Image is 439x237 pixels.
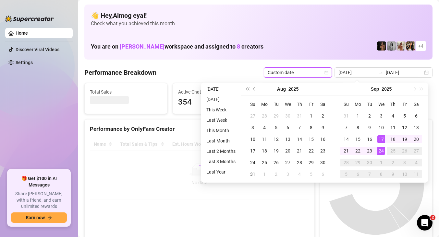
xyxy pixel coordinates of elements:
div: 30 [319,159,327,166]
td: 2025-08-12 [270,133,282,145]
td: 2025-09-22 [352,145,364,157]
div: 20 [284,147,292,155]
td: 2025-08-26 [270,157,282,168]
td: 2025-09-30 [364,157,375,168]
a: Home [16,30,28,36]
div: 23 [366,147,373,155]
div: 7 [296,124,303,131]
img: logo-BBDzfeDw.svg [5,16,54,22]
div: 30 [284,112,292,120]
div: 11 [389,124,397,131]
input: Start date [338,69,375,76]
td: 2025-09-06 [317,168,329,180]
div: 1 [354,112,362,120]
span: Total Sales [90,88,162,96]
div: 25 [389,147,397,155]
th: Su [340,98,352,110]
th: Sa [317,98,329,110]
td: 2025-08-11 [259,133,270,145]
div: 21 [296,147,303,155]
td: 2025-09-01 [352,110,364,122]
div: 9 [366,124,373,131]
div: 31 [342,112,350,120]
td: 2025-08-31 [247,168,259,180]
th: Mo [259,98,270,110]
th: We [375,98,387,110]
div: 25 [261,159,268,166]
td: 2025-07-30 [282,110,294,122]
div: 24 [377,147,385,155]
div: 2 [272,170,280,178]
td: 2025-09-15 [352,133,364,145]
div: 31 [249,170,257,178]
td: 2025-09-08 [352,122,364,133]
span: + 4 [418,42,423,50]
td: 2025-10-01 [375,157,387,168]
td: 2025-09-18 [387,133,399,145]
td: 2025-08-23 [317,145,329,157]
td: 2025-08-21 [294,145,305,157]
button: Choose a month [277,83,286,96]
div: Performance by OnlyFans Creator [90,125,309,133]
span: Check what you achieved this month [91,20,426,27]
td: 2025-10-08 [375,168,387,180]
div: 5 [272,124,280,131]
td: 2025-08-29 [305,157,317,168]
td: 2025-09-05 [305,168,317,180]
td: 2025-09-01 [259,168,270,180]
th: Mo [352,98,364,110]
li: Last 2 Months [204,147,238,155]
td: 2025-08-10 [247,133,259,145]
div: 26 [401,147,409,155]
iframe: Intercom live chat [417,215,433,231]
div: 15 [307,135,315,143]
div: 6 [284,124,292,131]
div: 19 [401,135,409,143]
div: 10 [401,170,409,178]
div: 10 [249,135,257,143]
div: 27 [249,112,257,120]
div: 20 [412,135,420,143]
div: 2 [319,112,327,120]
td: 2025-09-17 [375,133,387,145]
div: 13 [284,135,292,143]
td: 2025-08-14 [294,133,305,145]
td: 2025-09-23 [364,145,375,157]
td: 2025-07-27 [247,110,259,122]
div: 4 [261,124,268,131]
td: 2025-09-29 [352,157,364,168]
div: 10 [377,124,385,131]
button: Choose a year [382,83,392,96]
div: 27 [284,159,292,166]
td: 2025-08-05 [270,122,282,133]
li: Last Month [204,137,238,145]
input: End date [386,69,423,76]
span: 🎁 Get $100 in AI Messages [11,175,67,188]
td: 2025-10-06 [352,168,364,180]
td: 2025-09-07 [340,122,352,133]
td: 2025-08-27 [282,157,294,168]
td: 2025-08-16 [317,133,329,145]
div: 3 [284,170,292,178]
div: 27 [412,147,420,155]
button: Earn nowarrow-right [11,212,67,223]
td: 2025-08-22 [305,145,317,157]
td: 2025-08-17 [247,145,259,157]
div: 21 [342,147,350,155]
div: 8 [354,124,362,131]
div: 26 [272,159,280,166]
li: Last 3 Months [204,158,238,165]
td: 2025-08-02 [317,110,329,122]
td: 2025-09-28 [340,157,352,168]
img: Green [396,41,406,51]
td: 2025-09-21 [340,145,352,157]
td: 2025-08-15 [305,133,317,145]
div: 5 [307,170,315,178]
td: 2025-08-06 [282,122,294,133]
td: 2025-10-11 [410,168,422,180]
span: 2 [430,215,435,220]
div: 6 [412,112,420,120]
span: calendar [324,71,328,74]
td: 2025-08-18 [259,145,270,157]
img: AD [406,41,415,51]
